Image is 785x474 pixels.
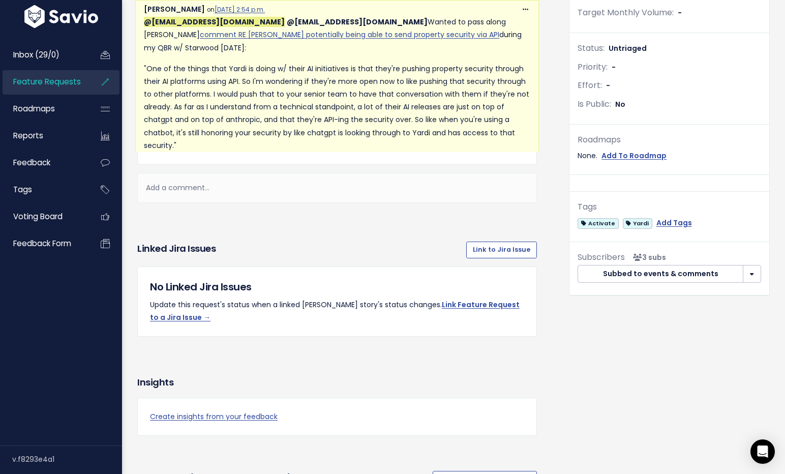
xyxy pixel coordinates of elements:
[144,16,530,54] p: Wanted to pass along [PERSON_NAME] during my QBR w/ Starwood [DATE]:
[287,17,428,27] span: Emma Whitman
[623,218,652,229] span: Yardi
[578,79,602,91] span: Effort:
[578,217,618,229] a: Activate
[207,6,265,14] span: on
[13,76,81,87] span: Feature Requests
[22,5,101,28] img: logo-white.9d6f32f41409.svg
[578,200,761,215] div: Tags
[466,242,537,258] a: Link to Jira Issue
[678,8,682,18] span: -
[13,211,63,222] span: Voting Board
[578,218,618,229] span: Activate
[150,279,524,294] h5: No Linked Jira Issues
[150,410,524,423] a: Create insights from your feedback
[615,99,625,109] span: No
[137,242,216,258] h3: Linked Jira issues
[629,252,666,262] span: <p><strong>Subscribers</strong><br><br> - Emma Whitman<br> - Greg Achenbach<br> - Caroline Boyden...
[13,49,59,60] span: Inbox (29/0)
[137,375,173,390] h3: Insights
[3,97,84,121] a: Roadmaps
[13,130,43,141] span: Reports
[3,232,84,255] a: Feedback form
[578,251,625,263] span: Subscribers
[3,205,84,228] a: Voting Board
[3,43,84,67] a: Inbox (29/0)
[750,439,775,464] div: Open Intercom Messenger
[215,6,265,14] a: [DATE] 2:54 p.m.
[578,265,743,283] button: Subbed to events & comments
[606,80,610,91] span: -
[12,446,122,472] div: v.f8293e4a1
[601,150,667,162] a: Add To Roadmap
[150,299,524,324] p: Update this request's status when a linked [PERSON_NAME] story's status changes.
[578,42,605,54] span: Status:
[623,217,652,229] a: Yardi
[578,98,611,110] span: Is Public:
[609,43,647,53] span: Untriaged
[13,103,55,114] span: Roadmaps
[150,300,520,322] a: Link Feature Request to a Jira Issue →
[3,124,84,147] a: Reports
[13,238,71,249] span: Feedback form
[144,4,205,14] span: [PERSON_NAME]
[612,62,616,72] span: -
[144,17,285,27] span: Greg Achenbach
[3,70,84,94] a: Feature Requests
[13,184,32,195] span: Tags
[578,61,608,73] span: Priority:
[578,150,761,162] div: None.
[137,173,537,203] div: Add a comment...
[200,29,499,40] a: comment RE [PERSON_NAME] potentially being able to send property security via API
[3,151,84,174] a: Feedback
[656,217,692,229] a: Add Tags
[3,178,84,201] a: Tags
[144,63,530,152] p: "One of the things that Yardi is doing w/ their AI initiatives is that they're pushing property s...
[578,7,674,18] span: Target Monthly Volume:
[578,133,761,147] div: Roadmaps
[13,157,50,168] span: Feedback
